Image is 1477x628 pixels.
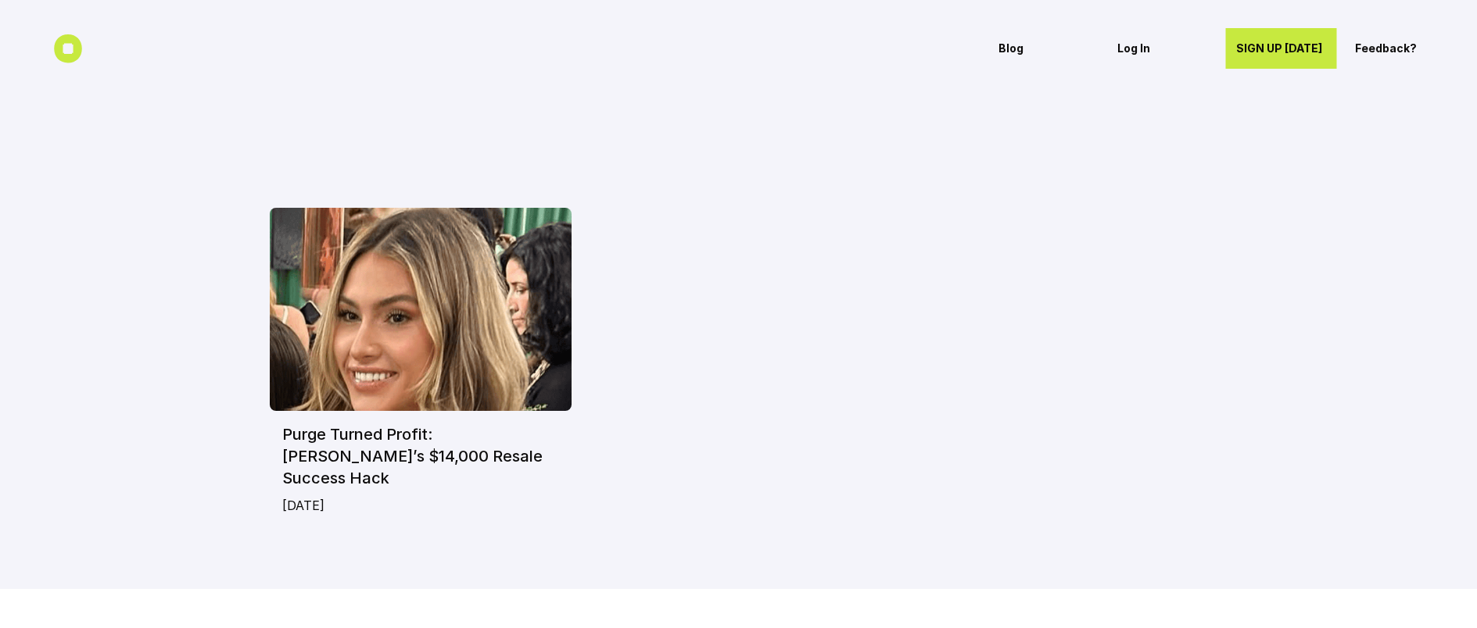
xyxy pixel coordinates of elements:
[1106,28,1217,69] a: Log In
[270,208,572,526] a: Purge Turned Profit: [PERSON_NAME]’s $14,000 Resale Success Hack[DATE]
[1117,42,1206,55] p: Log In
[282,497,560,514] p: [DATE]
[1225,28,1336,69] a: SIGN UP [DATE]
[998,42,1088,55] p: Blog
[270,194,801,212] p: Explore the transformative power of AI as it reshapes our daily lives
[1236,42,1325,55] p: SIGN UP [DATE]
[282,423,560,489] h6: Purge Turned Profit: [PERSON_NAME]’s $14,000 Resale Success Hack
[988,28,1099,69] a: Blog
[1355,42,1444,55] p: Feedback?
[270,148,801,182] h2: Blogs
[1344,28,1455,69] a: Feedback?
